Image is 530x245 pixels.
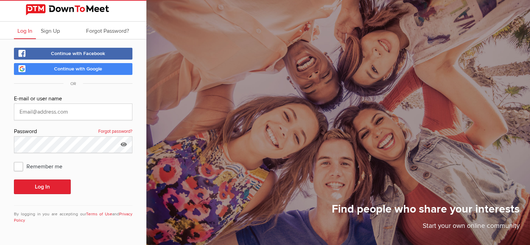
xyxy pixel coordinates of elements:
span: Forgot Password? [86,28,129,35]
div: Password [14,127,132,136]
span: OR [63,81,83,86]
div: E-mail or user name [14,94,132,104]
span: Continue with Google [54,66,102,72]
span: Log In [17,28,32,35]
a: Continue with Facebook [14,48,132,60]
img: DownToMeet [26,4,121,15]
a: Forgot password? [98,127,132,136]
a: Sign Up [37,22,63,39]
button: Log In [14,179,71,194]
p: Start your own online community [332,221,520,235]
span: Remember me [14,160,69,173]
h1: Find people who share your interests [332,202,520,221]
input: Email@address.com [14,104,132,120]
a: Log In [14,22,36,39]
div: By logging in you are accepting our and [14,205,132,224]
a: Continue with Google [14,63,132,75]
span: Sign Up [41,28,60,35]
span: Continue with Facebook [51,51,105,56]
a: Terms of Use [86,212,113,217]
a: Forgot Password? [83,22,132,39]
